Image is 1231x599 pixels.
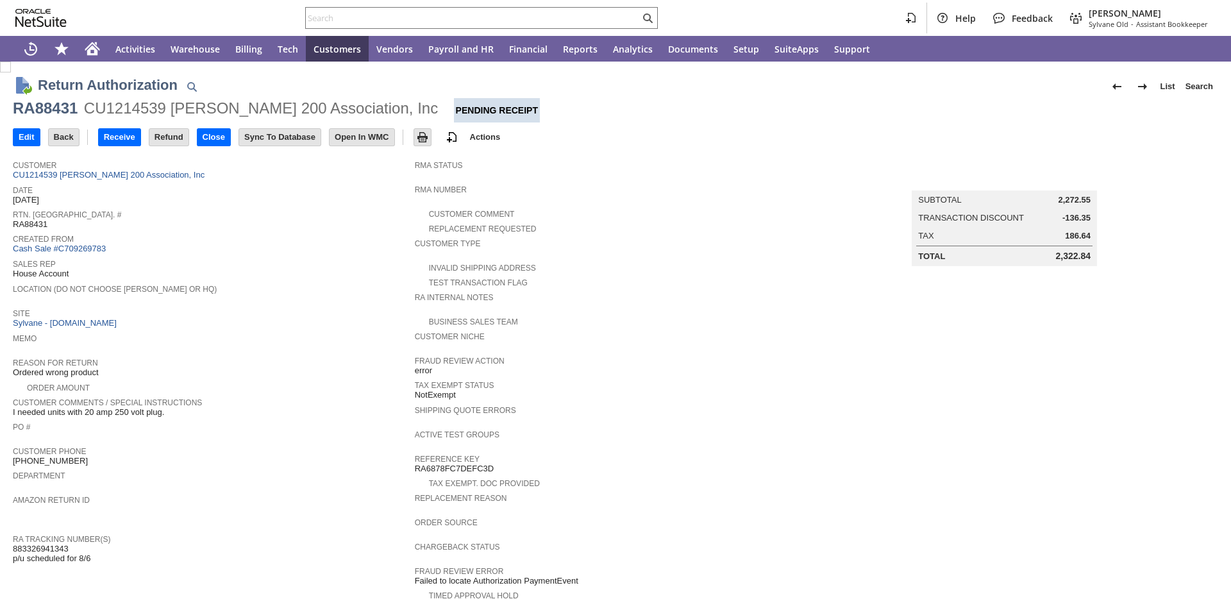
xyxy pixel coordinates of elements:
[465,132,506,142] a: Actions
[912,170,1097,190] caption: Summary
[660,36,726,62] a: Documents
[1109,79,1125,94] img: Previous
[13,161,56,170] a: Customer
[429,479,540,488] a: Tax Exempt. Doc Provided
[415,455,480,464] a: Reference Key
[415,430,499,439] a: Active Test Groups
[415,161,463,170] a: RMA Status
[613,43,653,55] span: Analytics
[1058,195,1091,205] span: 2,272.55
[85,41,100,56] svg: Home
[184,79,199,94] img: Quick Find
[509,43,548,55] span: Financial
[429,224,537,233] a: Replacement Requested
[13,367,99,378] span: Ordered wrong product
[1065,231,1091,241] span: 186.64
[767,36,826,62] a: SuiteApps
[415,381,494,390] a: Tax Exempt Status
[27,384,90,392] a: Order Amount
[501,36,555,62] a: Financial
[13,535,110,544] a: RA Tracking Number(s)
[415,130,430,145] img: Print
[13,318,120,328] a: Sylvane - [DOMAIN_NAME]
[15,9,67,27] svg: logo
[84,98,438,119] div: CU1214539 [PERSON_NAME] 200 Association, Inc
[1180,76,1218,97] a: Search
[13,98,78,119] div: RA88431
[1155,76,1180,97] a: List
[197,129,230,146] input: Close
[149,129,188,146] input: Refund
[918,251,945,261] a: Total
[13,285,217,294] a: Location (Do Not Choose [PERSON_NAME] or HQ)
[13,244,106,253] a: Cash Sale #C709269783
[1012,12,1053,24] span: Feedback
[13,496,90,505] a: Amazon Return ID
[270,36,306,62] a: Tech
[13,471,65,480] a: Department
[415,357,505,366] a: Fraud Review Action
[13,456,88,466] span: [PHONE_NUMBER]
[826,36,878,62] a: Support
[415,464,494,474] span: RA6878FC7DEFC3D
[428,43,494,55] span: Payroll and HR
[454,98,540,122] div: Pending Receipt
[13,447,86,456] a: Customer Phone
[13,210,121,219] a: Rtn. [GEOGRAPHIC_DATA]. #
[834,43,870,55] span: Support
[13,260,56,269] a: Sales Rep
[415,518,478,527] a: Order Source
[278,43,298,55] span: Tech
[415,239,481,248] a: Customer Type
[1062,213,1091,223] span: -136.35
[46,36,77,62] div: Shortcuts
[314,43,361,55] span: Customers
[13,423,30,432] a: PO #
[306,36,369,62] a: Customers
[1136,19,1208,29] span: Assistant Bookkeeper
[605,36,660,62] a: Analytics
[13,334,37,343] a: Memo
[775,43,819,55] span: SuiteApps
[726,36,767,62] a: Setup
[1135,79,1150,94] img: Next
[415,332,485,341] a: Customer Niche
[1131,19,1134,29] span: -
[955,12,976,24] span: Help
[13,195,39,205] span: [DATE]
[13,235,74,244] a: Created From
[13,359,98,367] a: Reason For Return
[369,36,421,62] a: Vendors
[49,129,79,146] input: Back
[13,170,208,180] a: CU1214539 [PERSON_NAME] 200 Association, Inc
[733,43,759,55] span: Setup
[414,129,431,146] input: Print
[77,36,108,62] a: Home
[376,43,413,55] span: Vendors
[415,494,507,503] a: Replacement reason
[13,219,47,230] span: RA88431
[13,129,40,146] input: Edit
[54,41,69,56] svg: Shortcuts
[330,129,394,146] input: Open In WMC
[228,36,270,62] a: Billing
[415,366,432,376] span: error
[415,543,500,552] a: Chargeback Status
[239,129,321,146] input: Sync To Database
[555,36,605,62] a: Reports
[429,264,536,273] a: Invalid Shipping Address
[235,43,262,55] span: Billing
[99,129,140,146] input: Receive
[415,390,456,400] span: NotExempt
[918,195,961,205] a: Subtotal
[115,43,155,55] span: Activities
[668,43,718,55] span: Documents
[163,36,228,62] a: Warehouse
[13,407,164,418] span: I needed units with 20 amp 250 volt plug.
[171,43,220,55] span: Warehouse
[13,309,30,318] a: Site
[429,317,518,326] a: Business Sales Team
[23,41,38,56] svg: Recent Records
[918,231,934,240] a: Tax
[415,293,494,302] a: RA Internal Notes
